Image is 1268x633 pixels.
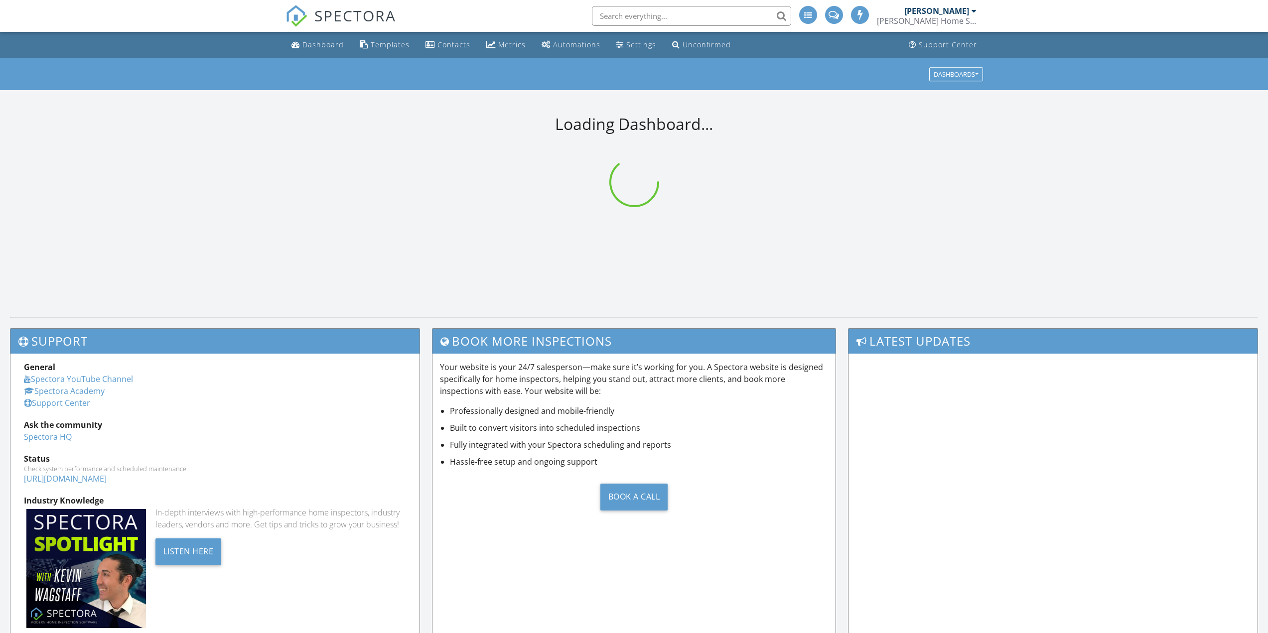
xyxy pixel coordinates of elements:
[919,40,977,49] div: Support Center
[24,419,406,431] div: Ask the community
[929,67,983,81] button: Dashboards
[600,484,668,510] div: Book a Call
[24,495,406,506] div: Industry Knowledge
[285,13,396,34] a: SPECTORA
[422,36,474,54] a: Contacts
[592,6,791,26] input: Search everything...
[440,476,828,518] a: Book a Call
[538,36,604,54] a: Automations (Advanced)
[626,40,656,49] div: Settings
[668,36,735,54] a: Unconfirmed
[24,374,133,384] a: Spectora YouTube Channel
[24,473,107,484] a: [URL][DOMAIN_NAME]
[450,422,828,434] li: Built to convert visitors into scheduled inspections
[683,40,731,49] div: Unconfirmed
[450,456,828,468] li: Hassle-free setup and ongoing support
[450,405,828,417] li: Professionally designed and mobile-friendly
[24,465,406,473] div: Check system performance and scheduled maintenance.
[314,5,396,26] span: SPECTORA
[24,431,72,442] a: Spectora HQ
[10,329,420,353] h3: Support
[26,509,146,629] img: Spectoraspolightmain
[155,506,406,530] div: In-depth interviews with high-performance home inspectors, industry leaders, vendors and more. Ge...
[285,5,307,27] img: The Best Home Inspection Software - Spectora
[877,16,977,26] div: Rojek Home Services
[437,40,470,49] div: Contacts
[432,329,836,353] h3: Book More Inspections
[24,453,406,465] div: Status
[848,329,1258,353] h3: Latest Updates
[356,36,414,54] a: Templates
[904,6,969,16] div: [PERSON_NAME]
[612,36,660,54] a: Settings
[287,36,348,54] a: Dashboard
[482,36,530,54] a: Metrics
[905,36,981,54] a: Support Center
[302,40,344,49] div: Dashboard
[24,397,90,408] a: Support Center
[24,385,105,396] a: Spectora Academy
[498,40,526,49] div: Metrics
[155,538,222,565] div: Listen Here
[440,361,828,397] p: Your website is your 24/7 salesperson—make sure it’s working for you. A Spectora website is desig...
[450,439,828,451] li: Fully integrated with your Spectora scheduling and reports
[371,40,410,49] div: Templates
[553,40,600,49] div: Automations
[934,71,979,78] div: Dashboards
[155,545,222,556] a: Listen Here
[24,362,55,373] strong: General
